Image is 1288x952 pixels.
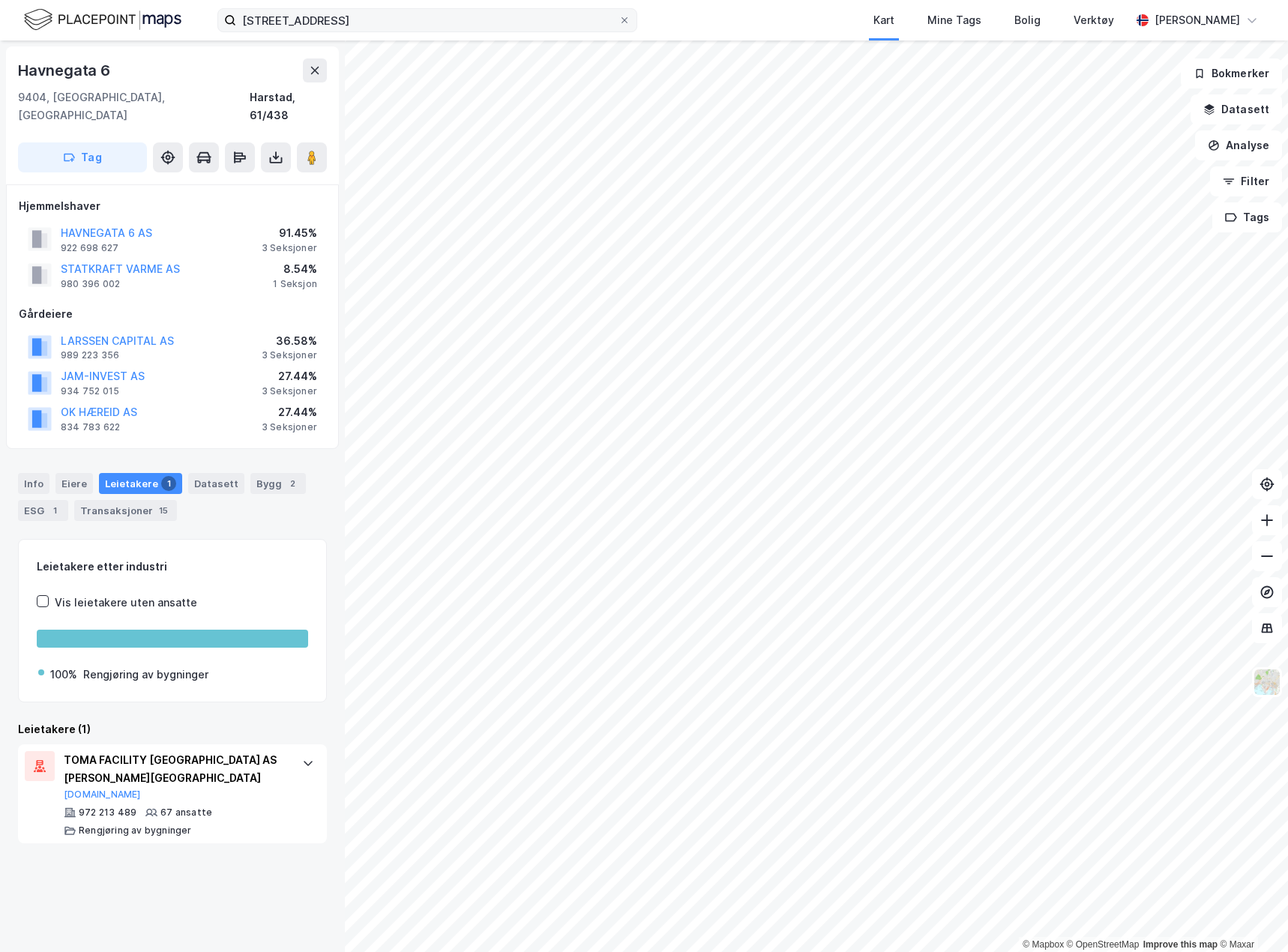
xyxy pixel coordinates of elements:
[262,224,317,242] div: 91.45%
[273,278,317,290] div: 1 Seksjon
[99,473,182,494] div: Leietakere
[79,807,136,819] div: 972 213 489
[1143,939,1218,950] a: Improve this map
[1253,668,1281,696] img: Z
[18,88,250,124] div: 9404, [GEOGRAPHIC_DATA], [GEOGRAPHIC_DATA]
[47,503,62,518] div: 1
[18,720,327,738] div: Leietakere (1)
[64,751,287,787] div: TOMA FACILITY [GEOGRAPHIC_DATA] AS [PERSON_NAME][GEOGRAPHIC_DATA]
[1212,202,1282,232] button: Tags
[18,473,49,494] div: Info
[61,242,118,254] div: 922 698 627
[1191,94,1282,124] button: Datasett
[24,7,181,33] img: logo.f888ab2527a4732fd821a326f86c7f29.svg
[55,473,93,494] div: Eiere
[18,142,147,172] button: Tag
[250,473,306,494] div: Bygg
[262,421,317,433] div: 3 Seksjoner
[188,473,244,494] div: Datasett
[74,500,177,521] div: Transaksjoner
[1210,166,1282,196] button: Filter
[262,403,317,421] div: 27.44%
[262,385,317,397] div: 3 Seksjoner
[285,476,300,491] div: 2
[79,825,192,837] div: Rengjøring av bygninger
[19,305,326,323] div: Gårdeiere
[64,789,141,801] button: [DOMAIN_NAME]
[1014,11,1041,29] div: Bolig
[61,278,120,290] div: 980 396 002
[61,349,119,361] div: 989 223 356
[37,558,308,576] div: Leietakere etter industri
[18,58,113,82] div: Havnegata 6
[262,332,317,350] div: 36.58%
[273,260,317,278] div: 8.54%
[1213,880,1288,952] div: Kontrollprogram for chat
[1213,880,1288,952] iframe: Chat Widget
[1195,130,1282,160] button: Analyse
[927,11,981,29] div: Mine Tags
[250,88,327,124] div: Harstad, 61/438
[161,476,176,491] div: 1
[61,421,120,433] div: 834 783 622
[1067,939,1140,950] a: OpenStreetMap
[160,807,212,819] div: 67 ansatte
[236,9,619,31] input: Søk på adresse, matrikkel, gårdeiere, leietakere eller personer
[873,11,894,29] div: Kart
[55,594,197,612] div: Vis leietakere uten ansatte
[61,385,119,397] div: 934 752 015
[262,349,317,361] div: 3 Seksjoner
[50,666,77,684] div: 100%
[156,503,171,518] div: 15
[1155,11,1240,29] div: [PERSON_NAME]
[1023,939,1064,950] a: Mapbox
[83,666,208,684] div: Rengjøring av bygninger
[262,242,317,254] div: 3 Seksjoner
[18,500,68,521] div: ESG
[1181,58,1282,88] button: Bokmerker
[262,367,317,385] div: 27.44%
[1074,11,1114,29] div: Verktøy
[19,197,326,215] div: Hjemmelshaver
